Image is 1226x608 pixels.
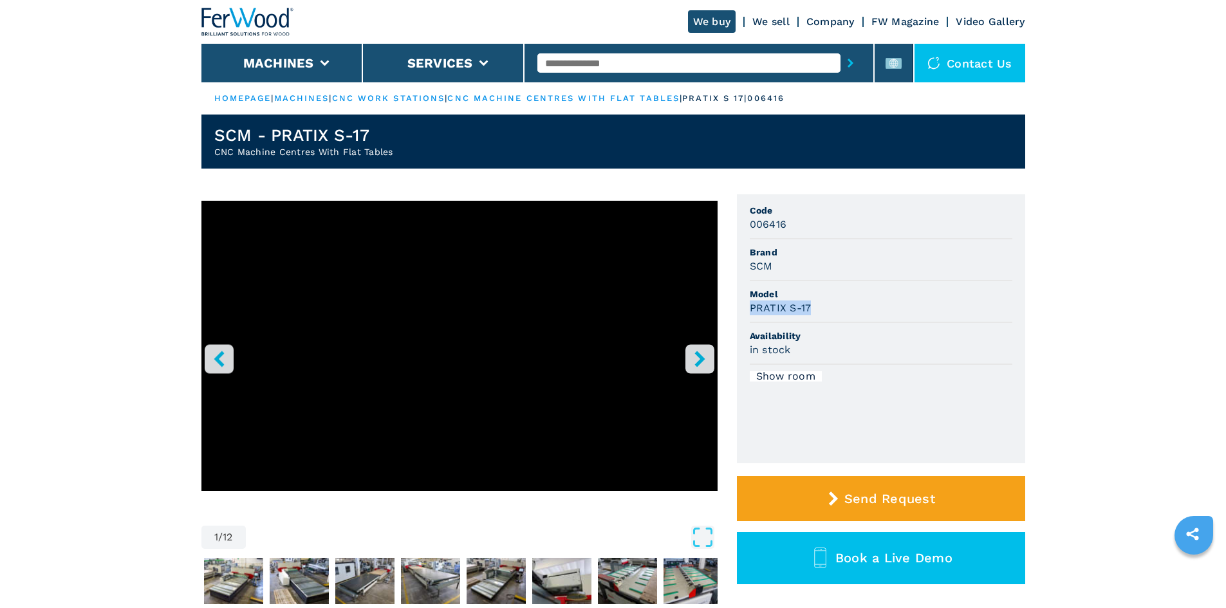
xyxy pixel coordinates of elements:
img: 0c7d7fe91a421ea557859cfa6636c0c0 [598,558,657,604]
img: e4815e49ecea43f365b169fc6efef4af [270,558,329,604]
a: sharethis [1176,518,1209,550]
div: Go to Slide 1 [201,201,718,513]
button: Go to Slide 9 [661,555,725,607]
div: Show room [750,371,822,382]
button: Services [407,55,473,71]
button: Book a Live Demo [737,532,1025,584]
button: Machines [243,55,314,71]
button: left-button [205,344,234,373]
iframe: Centro di lavoro con piano NESTING - in azione - SCM - PRATIX S-17 - Ferwoodgroup - 006416 [201,201,718,491]
a: We buy [688,10,736,33]
nav: Thumbnail Navigation [201,555,718,607]
span: | [271,93,274,103]
button: Go to Slide 7 [530,555,594,607]
button: submit-button [841,48,860,78]
span: | [445,93,447,103]
p: 006416 [747,93,785,104]
span: / [218,532,223,542]
img: cd4e560009130d4f69ad7dd39c9267ee [532,558,591,604]
button: Go to Slide 5 [398,555,463,607]
a: machines [274,93,330,103]
span: Code [750,204,1012,217]
h3: 006416 [750,217,787,232]
button: Go to Slide 4 [333,555,397,607]
h3: PRATIX S-17 [750,300,812,315]
span: Send Request [844,491,935,506]
a: cnc machine centres with flat tables [447,93,680,103]
span: | [680,93,682,103]
a: Video Gallery [956,15,1025,28]
div: Contact us [915,44,1025,82]
p: pratix s 17 | [682,93,747,104]
button: Go to Slide 8 [595,555,660,607]
a: cnc work stations [332,93,445,103]
img: 1d93ea097f40aedf3a8da2c5b1b6f96a [467,558,526,604]
button: Go to Slide 6 [464,555,528,607]
img: 5a7529c3c4a3995fd79d0b8698a0d3b1 [401,558,460,604]
img: 89551c54a46869aca055c6c2283dff93 [664,558,723,604]
a: We sell [752,15,790,28]
h3: in stock [750,342,791,357]
a: FW Magazine [871,15,940,28]
span: | [329,93,331,103]
button: right-button [685,344,714,373]
h3: SCM [750,259,773,273]
a: Company [806,15,855,28]
button: Open Fullscreen [249,526,714,549]
span: 1 [214,532,218,542]
button: Send Request [737,476,1025,521]
span: Brand [750,246,1012,259]
button: Go to Slide 2 [201,555,266,607]
img: Ferwood [201,8,294,36]
span: Model [750,288,1012,300]
h2: CNC Machine Centres With Flat Tables [214,145,393,158]
span: Book a Live Demo [835,550,952,566]
button: Go to Slide 3 [267,555,331,607]
a: HOMEPAGE [214,93,272,103]
img: a5439cb47998dd539d498d62faef9807 [335,558,395,604]
img: Contact us [927,57,940,69]
span: Availability [750,329,1012,342]
h1: SCM - PRATIX S-17 [214,125,393,145]
img: cd568d9cb506d2264ecc59d0f92cee76 [204,558,263,604]
iframe: Chat [1171,550,1216,598]
span: 12 [223,532,233,542]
